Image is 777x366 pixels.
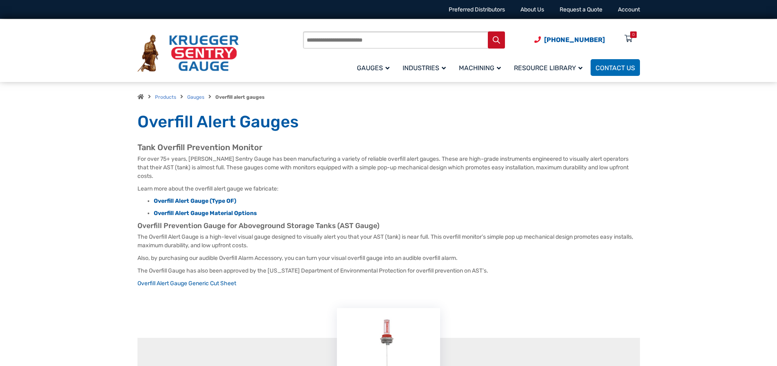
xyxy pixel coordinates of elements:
a: Machining [454,58,509,77]
img: Krueger Sentry Gauge [137,35,239,72]
a: Overfill Alert Gauge (Type OF) [154,197,236,204]
a: Gauges [352,58,398,77]
span: Resource Library [514,64,582,72]
span: Gauges [357,64,390,72]
a: Gauges [187,94,204,100]
a: Products [155,94,176,100]
h2: Tank Overfill Prevention Monitor [137,142,640,153]
p: Also, by purchasing our audible Overfill Alarm Accessory, you can turn your visual overfill gauge... [137,254,640,262]
span: [PHONE_NUMBER] [544,36,605,44]
h1: Overfill Alert Gauges [137,112,640,132]
strong: Overfill alert gauges [215,94,265,100]
span: Industries [403,64,446,72]
a: Industries [398,58,454,77]
p: The Overfill Gauge has also been approved by the [US_STATE] Department of Environmental Protectio... [137,266,640,275]
a: Contact Us [591,59,640,76]
a: Overfill Alert Gauge Generic Cut Sheet [137,280,236,287]
a: Overfill Alert Gauge Material Options [154,210,257,217]
div: 0 [632,31,635,38]
p: The Overfill Alert Gauge is a high-level visual gauge designed to visually alert you that your AS... [137,233,640,250]
a: Request a Quote [560,6,602,13]
a: Preferred Distributors [449,6,505,13]
a: About Us [520,6,544,13]
span: Machining [459,64,501,72]
a: Resource Library [509,58,591,77]
span: Contact Us [595,64,635,72]
p: For over 75+ years, [PERSON_NAME] Sentry Gauge has been manufacturing a variety of reliable overf... [137,155,640,180]
p: Learn more about the overfill alert gauge we fabricate: [137,184,640,193]
a: Account [618,6,640,13]
h3: Overfill Prevention Gauge for Aboveground Storage Tanks (AST Gauge) [137,222,640,231]
a: Phone Number (920) 434-8860 [534,35,605,45]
